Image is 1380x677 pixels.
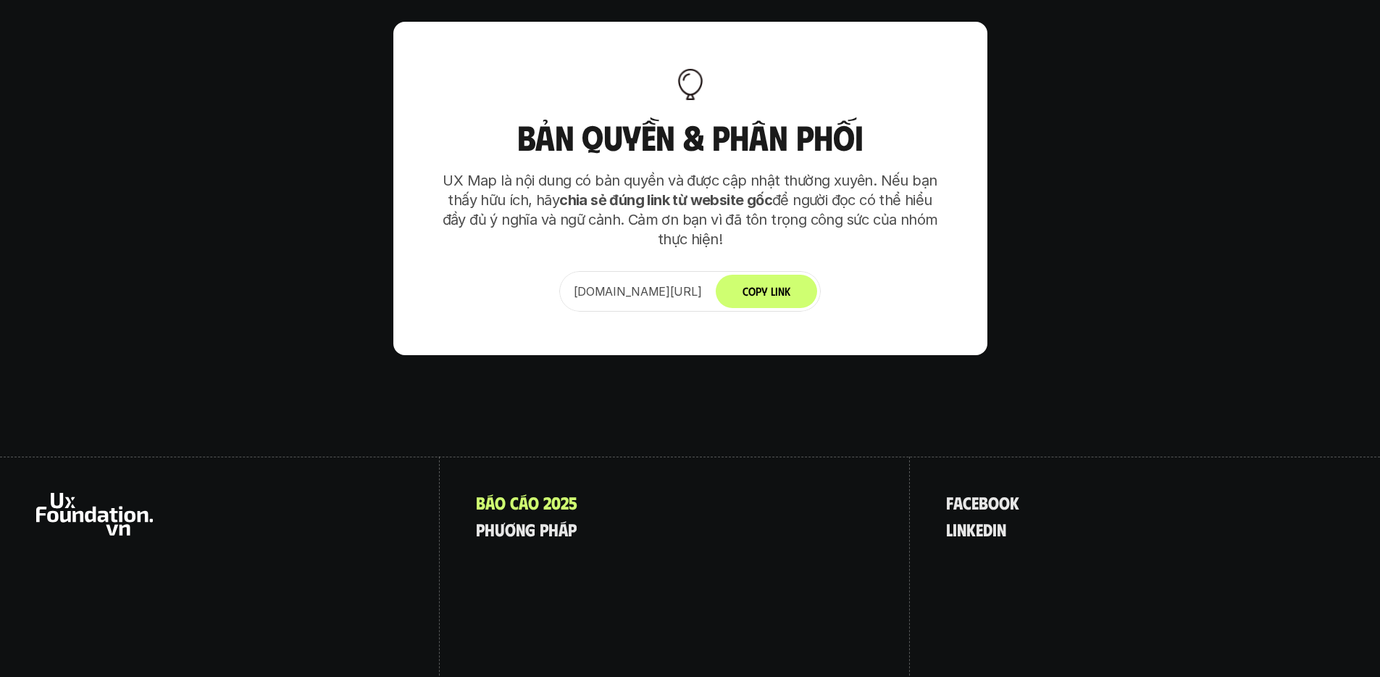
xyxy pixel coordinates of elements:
[983,520,992,539] span: d
[999,493,1010,512] span: o
[963,493,971,512] span: c
[476,493,485,512] span: B
[559,520,568,539] span: á
[559,191,772,209] strong: chia sẻ đúng link từ website gốc
[946,493,953,512] span: f
[992,520,997,539] span: i
[957,520,966,539] span: n
[946,520,953,539] span: l
[476,520,485,539] span: p
[574,283,702,300] p: [DOMAIN_NAME][URL]
[516,520,525,539] span: n
[485,493,495,512] span: á
[505,520,516,539] span: ơ
[540,520,548,539] span: p
[1010,493,1019,512] span: k
[569,493,577,512] span: 5
[568,520,577,539] span: p
[979,493,988,512] span: b
[519,493,528,512] span: á
[437,118,944,157] h3: Bản quyền & Phân phối
[946,520,1006,539] a: linkedin
[953,493,963,512] span: a
[971,493,979,512] span: e
[543,493,551,512] span: 2
[528,493,539,512] span: o
[966,520,976,539] span: k
[561,493,569,512] span: 2
[437,171,944,249] p: UX Map là nội dung có bản quyền và được cập nhật thường xuyên. Nếu bạn thấy hữu ích, hãy để người...
[495,520,505,539] span: ư
[551,493,561,512] span: 0
[946,493,1019,512] a: facebook
[548,520,559,539] span: h
[716,275,817,308] button: Copy Link
[525,520,535,539] span: g
[476,520,577,539] a: phươngpháp
[988,493,999,512] span: o
[997,520,1006,539] span: n
[485,520,495,539] span: h
[495,493,506,512] span: o
[476,493,577,512] a: Báocáo2025
[510,493,519,512] span: c
[953,520,957,539] span: i
[976,520,983,539] span: e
